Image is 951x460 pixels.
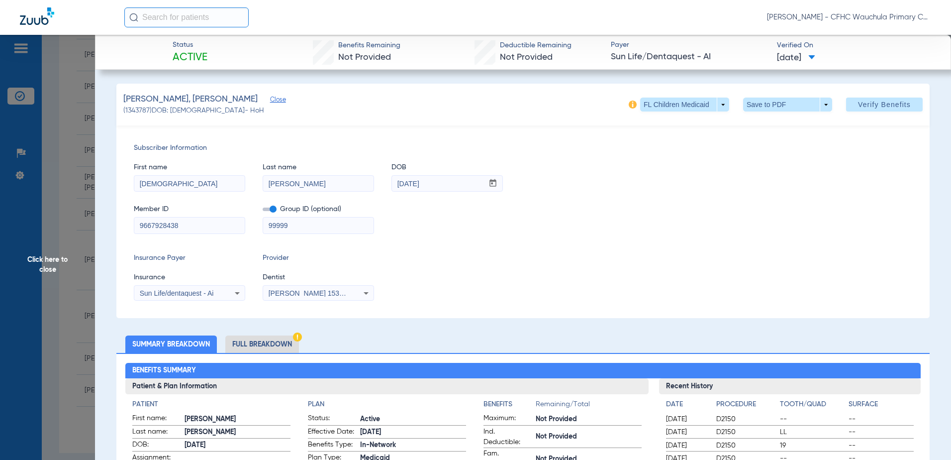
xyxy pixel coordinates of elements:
[125,363,921,379] h2: Benefits Summary
[263,272,374,283] span: Dentist
[483,413,532,425] span: Maximum:
[849,427,914,437] span: --
[666,441,708,451] span: [DATE]
[134,272,245,283] span: Insurance
[849,441,914,451] span: --
[536,399,642,413] span: Remaining/Total
[483,399,536,413] app-breakdown-title: Benefits
[129,13,138,22] img: Search Icon
[308,399,466,410] h4: Plan
[500,53,553,62] span: Not Provided
[629,101,637,109] img: info-icon
[308,413,357,425] span: Status:
[360,427,466,438] span: [DATE]
[185,440,290,451] span: [DATE]
[483,176,503,192] button: Open calendar
[716,441,776,451] span: D2150
[20,7,54,25] img: Zuub Logo
[269,289,367,297] span: [PERSON_NAME] 1538802673
[849,399,914,413] app-breakdown-title: Surface
[666,427,708,437] span: [DATE]
[400,167,432,172] mat-label: mm / dd / yyyy
[308,440,357,452] span: Benefits Type:
[263,253,374,263] span: Provider
[846,98,923,112] button: Verify Benefits
[483,427,532,448] span: Ind. Deductible:
[780,414,845,424] span: --
[767,12,931,22] span: [PERSON_NAME] - CFHC Wauchula Primary Care Dental
[263,162,374,173] span: Last name
[780,399,845,410] h4: Tooth/Quad
[716,399,776,413] app-breakdown-title: Procedure
[225,336,299,353] li: Full Breakdown
[123,106,264,116] span: (1343787) DOB: [DEMOGRAPHIC_DATA] - HoH
[125,336,217,353] li: Summary Breakdown
[134,204,245,215] span: Member ID
[293,333,302,342] img: Hazard
[263,204,374,215] span: Group ID (optional)
[124,7,249,27] input: Search for patients
[134,253,245,263] span: Insurance Payer
[536,414,642,425] span: Not Provided
[716,399,776,410] h4: Procedure
[132,440,181,452] span: DOB:
[640,98,729,112] button: FL Children Medicaid
[666,399,708,410] h4: Date
[140,289,214,297] span: Sun Life/dentaquest - Ai
[391,162,503,173] span: DOB
[125,378,649,394] h3: Patient & Plan Information
[611,40,768,50] span: Payer
[659,378,921,394] h3: Recent History
[173,51,207,65] span: Active
[338,40,400,51] span: Benefits Remaining
[338,53,391,62] span: Not Provided
[185,414,290,425] span: [PERSON_NAME]
[666,399,708,413] app-breakdown-title: Date
[308,427,357,439] span: Effective Date:
[716,414,776,424] span: D2150
[611,51,768,63] span: Sun Life/Dentaquest - AI
[132,413,181,425] span: First name:
[132,399,290,410] h4: Patient
[780,441,845,451] span: 19
[849,399,914,410] h4: Surface
[716,427,776,437] span: D2150
[132,427,181,439] span: Last name:
[777,40,935,51] span: Verified On
[536,432,642,442] span: Not Provided
[849,414,914,424] span: --
[777,52,815,64] span: [DATE]
[780,399,845,413] app-breakdown-title: Tooth/Quad
[858,101,911,109] span: Verify Benefits
[123,93,258,106] span: [PERSON_NAME], [PERSON_NAME]
[500,40,571,51] span: Deductible Remaining
[173,40,207,50] span: Status
[666,414,708,424] span: [DATE]
[483,399,536,410] h4: Benefits
[270,96,279,106] span: Close
[185,427,290,438] span: [PERSON_NAME]
[360,414,466,425] span: Active
[134,162,245,173] span: First name
[780,427,845,437] span: LL
[360,440,466,451] span: In-Network
[743,98,832,112] button: Save to PDF
[901,412,951,460] iframe: Chat Widget
[134,143,912,153] span: Subscriber Information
